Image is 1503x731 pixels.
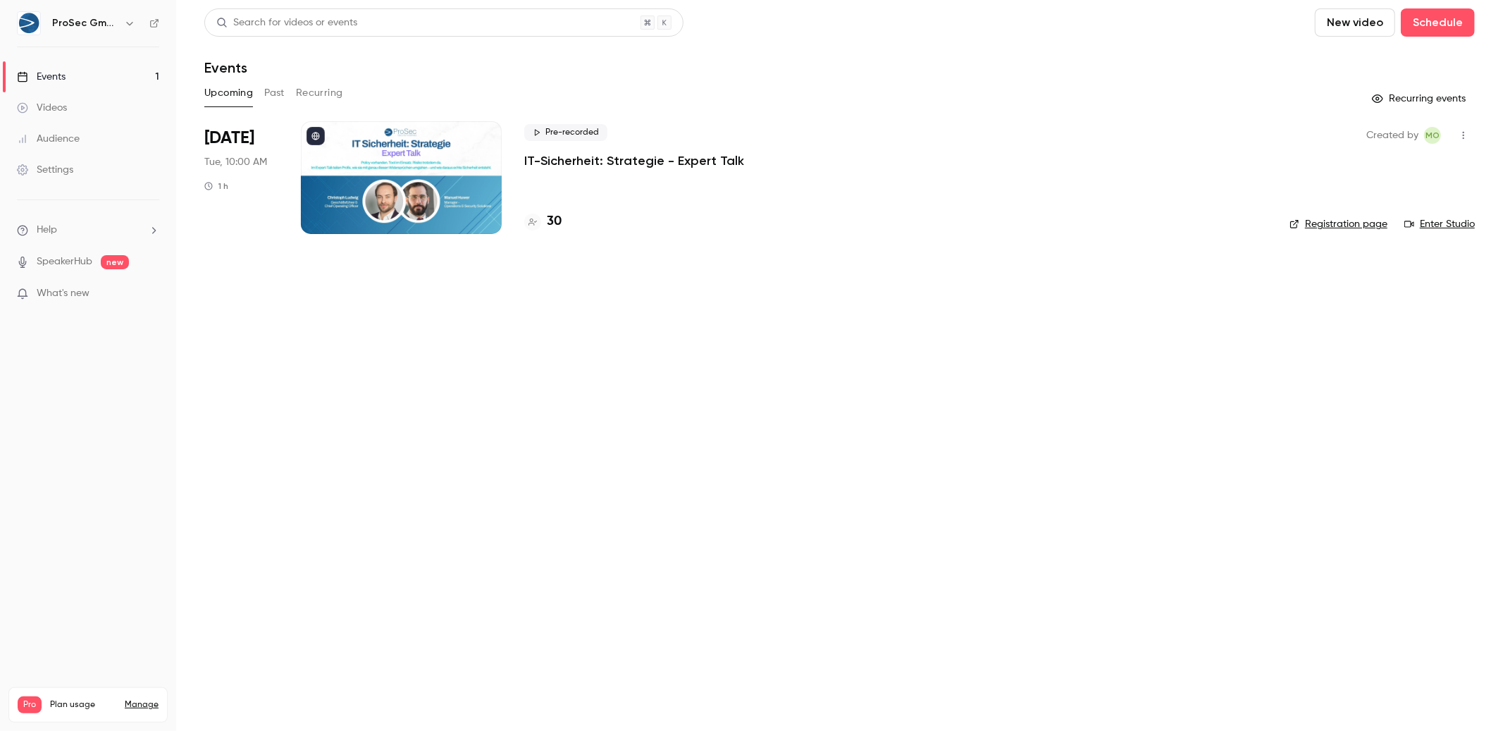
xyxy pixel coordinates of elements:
div: Settings [17,163,73,177]
div: Videos [17,101,67,115]
h4: 30 [547,212,562,231]
div: 1 h [204,180,228,192]
span: Tue, 10:00 AM [204,155,267,169]
button: New video [1315,8,1395,37]
span: Plan usage [50,699,116,711]
div: Search for videos or events [216,16,357,30]
span: new [101,255,129,269]
div: Events [17,70,66,84]
span: Pro [18,696,42,713]
button: Past [264,82,285,104]
h6: ProSec GmbH [52,16,118,30]
span: Created by [1366,127,1418,144]
iframe: Noticeable Trigger [142,288,159,300]
h1: Events [204,59,247,76]
li: help-dropdown-opener [17,223,159,238]
button: Recurring [296,82,343,104]
button: Schedule [1401,8,1475,37]
span: Pre-recorded [524,124,607,141]
div: Audience [17,132,80,146]
span: What's new [37,286,89,301]
a: IT-Sicherheit: Strategie - Expert Talk [524,152,744,169]
a: Enter Studio [1404,217,1475,231]
a: SpeakerHub [37,254,92,269]
span: MO [1425,127,1440,144]
img: ProSec GmbH [18,12,40,35]
span: MD Operative [1424,127,1441,144]
div: Sep 23 Tue, 10:00 AM (Europe/Berlin) [204,121,278,234]
button: Upcoming [204,82,253,104]
a: Manage [125,699,159,711]
a: 30 [524,212,562,231]
button: Recurring events [1366,87,1475,110]
span: [DATE] [204,127,254,149]
span: Help [37,223,57,238]
a: Registration page [1289,217,1387,231]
